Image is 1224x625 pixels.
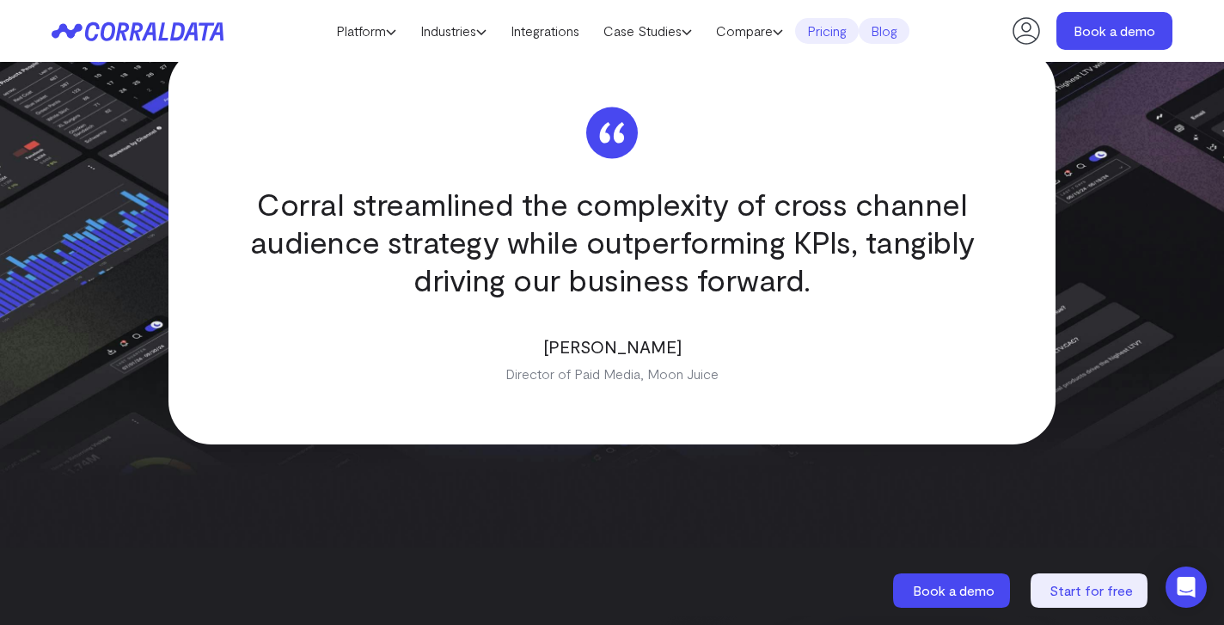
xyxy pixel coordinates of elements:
a: Compare [704,18,795,44]
span: Book a demo [913,582,994,598]
a: Case Studies [591,18,704,44]
q: Corral streamlined the complexity of cross channel audience strategy while outperforming KPIs, ta... [242,185,982,298]
a: Blog [859,18,909,44]
p: Director of Paid Media, Moon Juice [242,364,982,384]
p: [PERSON_NAME] [242,333,982,360]
a: Book a demo [1056,12,1172,50]
a: Industries [408,18,499,44]
a: Start for free [1031,573,1151,608]
span: Start for free [1050,582,1133,598]
a: Book a demo [893,573,1013,608]
a: Integrations [499,18,591,44]
div: Open Intercom Messenger [1166,567,1207,608]
a: Pricing [795,18,859,44]
a: Platform [324,18,408,44]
